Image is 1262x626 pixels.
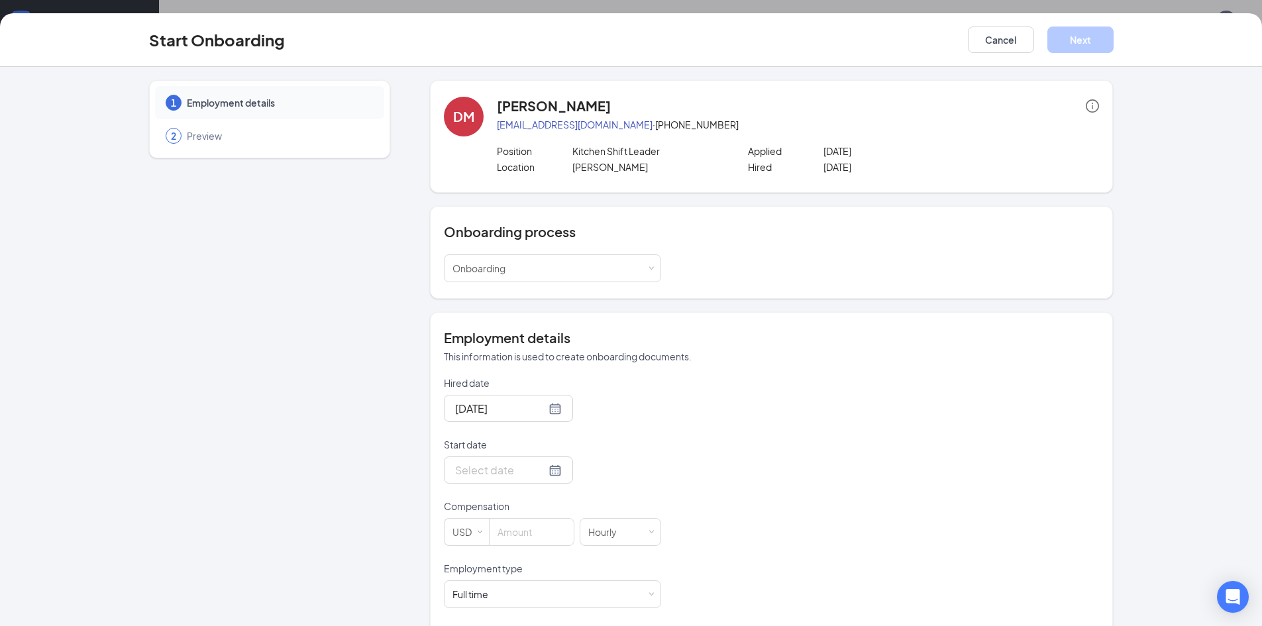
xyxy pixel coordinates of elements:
[149,28,285,51] h3: Start Onboarding
[171,129,176,142] span: 2
[1047,26,1114,53] button: Next
[1086,99,1099,113] span: info-circle
[497,160,572,174] p: Location
[748,144,823,158] p: Applied
[444,499,661,513] p: Compensation
[497,97,611,115] h4: [PERSON_NAME]
[588,519,626,545] div: Hourly
[455,462,546,478] input: Select date
[748,160,823,174] p: Hired
[452,262,505,274] span: Onboarding
[497,119,653,130] a: [EMAIL_ADDRESS][DOMAIN_NAME]
[453,107,474,126] div: DM
[187,96,371,109] span: Employment details
[497,144,572,158] p: Position
[572,160,723,174] p: [PERSON_NAME]
[452,255,515,282] div: [object Object]
[1217,581,1249,613] div: Open Intercom Messenger
[171,96,176,109] span: 1
[490,519,574,545] input: Amount
[823,160,974,174] p: [DATE]
[572,144,723,158] p: Kitchen Shift Leader
[444,562,661,575] p: Employment type
[444,223,1099,241] h4: Onboarding process
[452,588,498,601] div: [object Object]
[497,118,1099,131] p: · [PHONE_NUMBER]
[444,329,1099,347] h4: Employment details
[444,350,1099,363] p: This information is used to create onboarding documents.
[455,400,546,417] input: Sep 15, 2025
[823,144,974,158] p: [DATE]
[444,376,661,390] p: Hired date
[187,129,371,142] span: Preview
[452,588,488,601] div: Full time
[444,438,661,451] p: Start date
[968,26,1034,53] button: Cancel
[452,519,481,545] div: USD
